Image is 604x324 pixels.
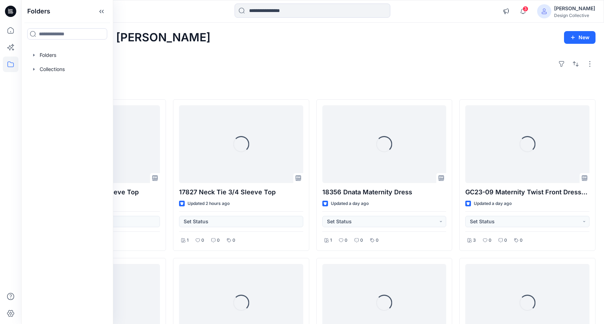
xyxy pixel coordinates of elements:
p: 1 [187,237,189,244]
svg: avatar [541,8,547,14]
h2: Welcome back, [PERSON_NAME] [30,31,211,44]
p: 3 [473,237,476,244]
p: 0 [489,237,491,244]
p: GC23-09 Maternity Twist Front Dress_In Progress [465,187,589,197]
p: 0 [232,237,235,244]
h4: Styles [30,84,596,92]
p: 0 [360,237,363,244]
p: 1 [330,237,332,244]
p: Updated a day ago [474,200,512,207]
div: Design Collective [554,13,595,18]
div: [PERSON_NAME] [554,4,595,13]
p: 0 [520,237,523,244]
span: 3 [523,6,528,12]
p: Updated 2 hours ago [188,200,230,207]
p: 17827 Neck Tie 3/4 Sleeve Top [179,187,303,197]
p: 0 [217,237,220,244]
p: Updated a day ago [331,200,369,207]
button: New [564,31,596,44]
p: 0 [201,237,204,244]
p: 0 [376,237,379,244]
p: 0 [345,237,347,244]
p: 18356 Dnata Maternity Dress [322,187,447,197]
p: 0 [504,237,507,244]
